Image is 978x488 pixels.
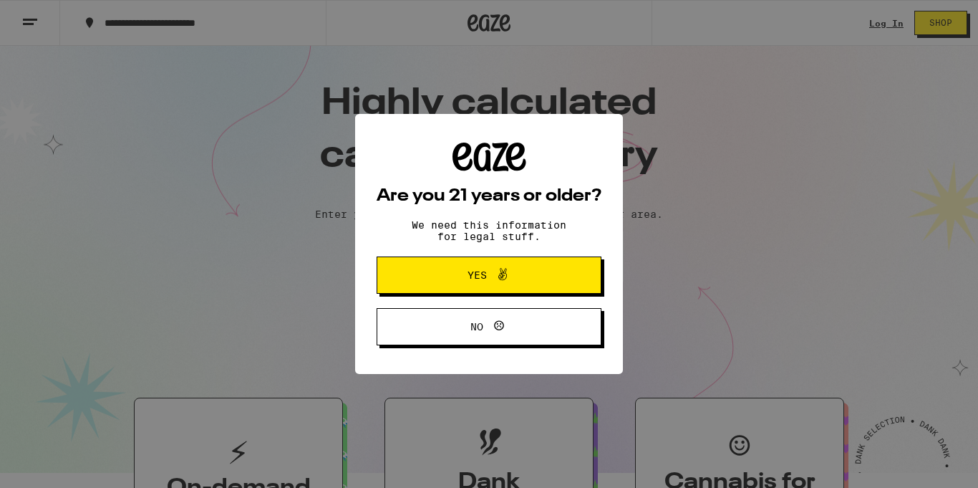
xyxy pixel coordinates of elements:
button: No [377,308,601,345]
p: We need this information for legal stuff. [400,219,578,242]
span: No [470,322,483,332]
span: Yes [468,270,487,280]
button: Yes [377,257,601,294]
h2: Are you 21 years or older? [377,188,601,205]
